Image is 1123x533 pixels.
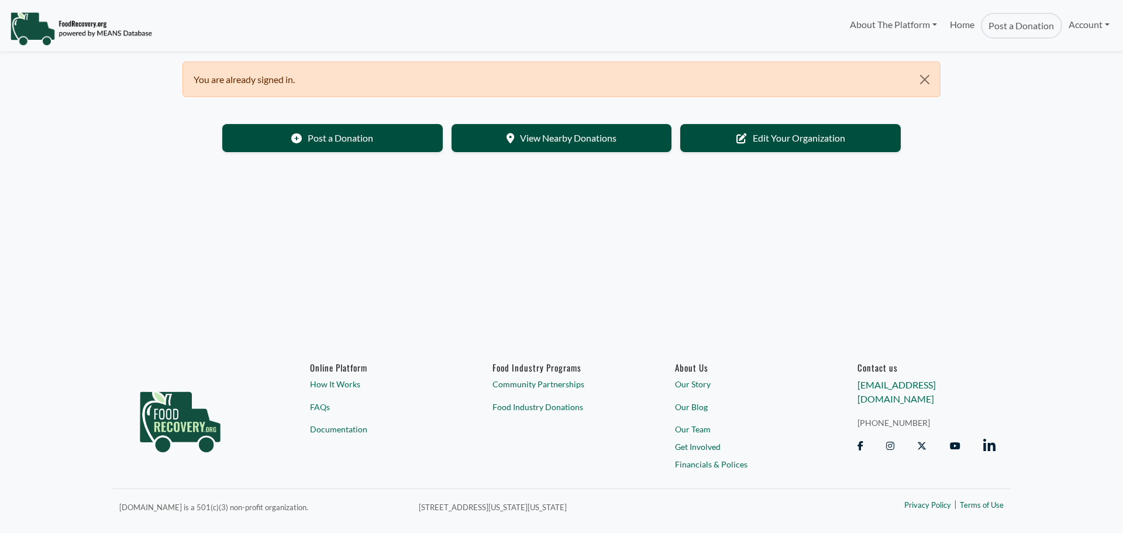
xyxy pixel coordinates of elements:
[492,362,631,373] h6: Food Industry Programs
[910,62,940,97] button: Close
[452,124,672,152] a: View Nearby Donations
[310,400,448,412] a: FAQs
[943,13,981,39] a: Home
[128,362,233,473] img: food_recovery_green_logo-76242d7a27de7ed26b67be613a865d9c9037ba317089b267e0515145e5e51427.png
[857,379,936,404] a: [EMAIL_ADDRESS][DOMAIN_NAME]
[1062,13,1116,36] a: Account
[680,124,901,152] a: Edit Your Organization
[843,13,943,36] a: About The Platform
[222,124,443,152] a: Post a Donation
[419,500,779,514] p: [STREET_ADDRESS][US_STATE][US_STATE]
[675,458,813,470] a: Financials & Polices
[857,416,995,428] a: [PHONE_NUMBER]
[119,500,405,514] p: [DOMAIN_NAME] is a 501(c)(3) non-profit organization.
[10,11,152,46] img: NavigationLogo_FoodRecovery-91c16205cd0af1ed486a0f1a7774a6544ea792ac00100771e7dd3ec7c0e58e41.png
[981,13,1062,39] a: Post a Donation
[310,423,448,435] a: Documentation
[675,423,813,435] a: Our Team
[904,500,951,511] a: Privacy Policy
[954,497,957,511] span: |
[675,441,813,453] a: Get Involved
[857,362,995,373] h6: Contact us
[182,61,941,97] div: You are already signed in.
[960,500,1004,511] a: Terms of Use
[675,400,813,412] a: Our Blog
[492,378,631,390] a: Community Partnerships
[675,378,813,390] a: Our Story
[310,378,448,390] a: How It Works
[310,362,448,373] h6: Online Platform
[675,362,813,373] a: About Us
[492,400,631,412] a: Food Industry Donations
